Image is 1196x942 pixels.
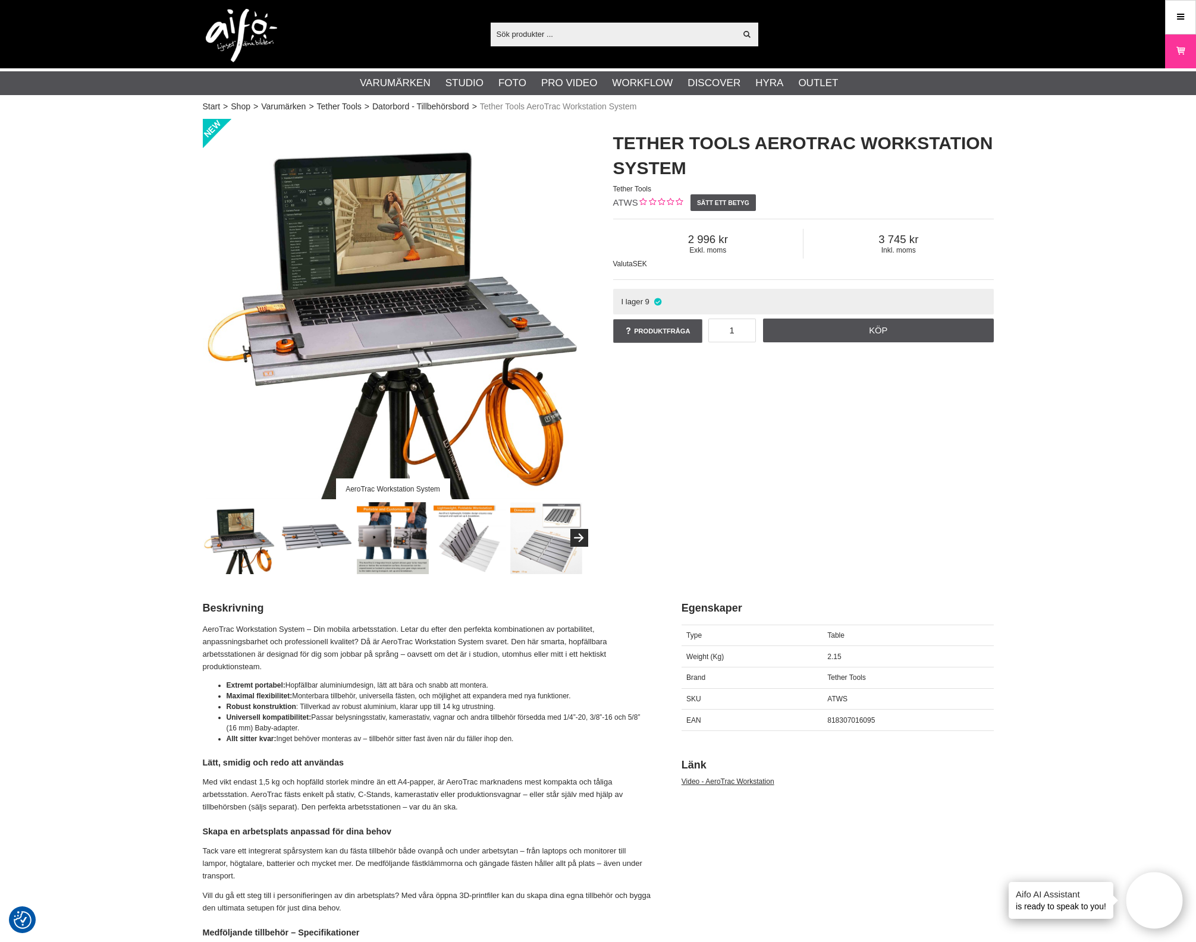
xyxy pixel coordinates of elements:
span: Type [686,631,702,639]
strong: Extremt portabel: [227,681,285,689]
a: Workflow [612,75,673,91]
strong: Robust konstruktion [227,702,296,711]
li: Passar belysningsstativ, kamerastativ, vagnar och andra tillbehör försedda med 1/4”-20, 3/8”-16 o... [227,712,652,733]
h1: Tether Tools AeroTrac Workstation System [613,131,994,181]
span: 2 996 [613,233,803,246]
h2: Egenskaper [682,601,994,616]
a: Sätt ett betyg [690,194,756,211]
span: > [253,100,258,113]
a: Varumärken [360,75,431,91]
input: Sök produkter ... [491,25,736,43]
a: Tether Tools [317,100,362,113]
span: ATWS [613,197,638,207]
button: Next [570,529,588,547]
p: Vill du gå ett steg till i personifieringen av din arbetsplats? Med våra öppna 3D-printfiler kan ... [203,890,652,915]
a: Discover [688,75,740,91]
a: Video - AeroTrac Workstation [682,777,774,786]
span: 2.15 [827,653,841,661]
span: 818307016095 [827,716,875,724]
a: Hyra [755,75,783,91]
a: Köp [763,319,994,342]
span: ATWS [827,695,847,703]
span: 3 745 [803,233,994,246]
button: Samtyckesinställningar [14,909,32,931]
strong: Universell kompatibilitet: [227,713,312,722]
i: I lager [652,297,663,306]
span: > [365,100,369,113]
span: Weight (Kg) [686,653,724,661]
span: I lager [621,297,643,306]
li: Inget behöver monteras av – tillbehör sitter fast även när du fäller ihop den. [227,733,652,744]
img: Revisit consent button [14,911,32,929]
span: Tether Tools [613,185,651,193]
a: Outlet [798,75,838,91]
img: Designed for professionals [280,502,352,574]
strong: Maximal flexibilitet: [227,692,293,700]
span: > [472,100,477,113]
h4: Skapa en arbetsplats anpassad för dina behov [203,826,652,837]
span: Tether Tools [827,673,865,682]
span: 9 [645,297,649,306]
li: Monterbara tillbehör, universella fästen, och möjlighet att expandera med nya funktioner. [227,691,652,701]
h2: Länk [682,758,994,773]
h4: Lätt, smidig och redo att användas [203,757,652,768]
a: Pro Video [541,75,597,91]
span: SEK [633,260,647,268]
a: Varumärken [261,100,306,113]
span: SKU [686,695,701,703]
img: AeroTrac folds in half [434,502,506,574]
p: Tack vare ett integrerat spårsystem kan du fästa tillbehör både ovanpå och under arbetsytan – frå... [203,845,652,882]
span: > [223,100,228,113]
a: Datorbord - Tillbehörsbord [372,100,469,113]
li: : Tillverkad av robust aluminium, klarar upp till 14 kg utrustning. [227,701,652,712]
h4: Aifo AI Assistant [1016,888,1106,900]
p: Med vikt endast 1,5 kg och hopfälld storlek mindre än ett A4-papper, är AeroTrac marknadens mest ... [203,776,652,813]
div: is ready to speak to you! [1009,882,1113,919]
span: Brand [686,673,705,682]
a: Start [203,100,221,113]
span: Table [827,631,845,639]
img: logo.png [206,9,277,62]
img: The lightweight handle ensures easy carrying [357,502,429,574]
div: AeroTrac Workstation System [335,478,450,499]
span: > [309,100,313,113]
a: Shop [231,100,250,113]
h2: Beskrivning [203,601,652,616]
span: Inkl. moms [803,246,994,254]
img: AeroTrac Workstation System [203,119,583,499]
li: Hopfällbar aluminiumdesign, lätt att bära och snabb att montera. [227,680,652,691]
a: Produktfråga [613,319,702,343]
span: Tether Tools AeroTrac Workstation System [480,100,637,113]
div: Kundbetyg: 0 [638,197,683,209]
a: Studio [445,75,484,91]
h4: Medföljande tillbehör – Specifikationer [203,927,652,938]
img: AeroTrac Workstation System [203,502,275,574]
span: EAN [686,716,701,724]
strong: Allt sitter kvar: [227,735,277,743]
span: Exkl. moms [613,246,803,254]
a: Foto [498,75,526,91]
span: Valuta [613,260,633,268]
img: Universal Fit [510,502,582,574]
p: AeroTrac Workstation System – Din mobila arbetsstation. Letar du efter den perfekta kombinationen... [203,623,652,673]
